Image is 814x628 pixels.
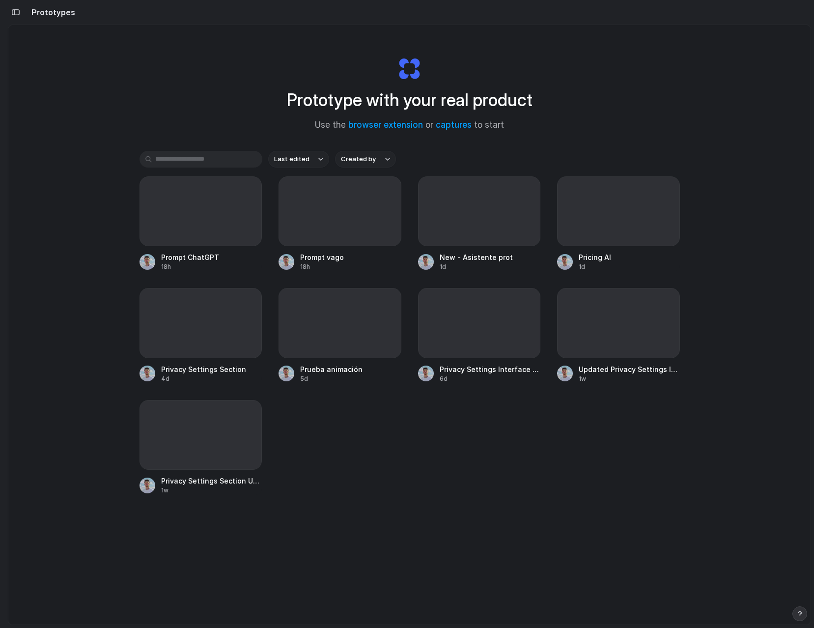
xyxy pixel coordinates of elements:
div: 1d [579,262,680,271]
div: 1w [579,374,680,383]
div: 6d [440,374,541,383]
span: Prueba animación [300,364,401,374]
span: Prompt vago [300,252,401,262]
div: 18h [300,262,401,271]
a: Privacy Settings Interface Update6d [418,288,541,383]
div: 1d [440,262,541,271]
h2: Prototypes [28,6,75,18]
span: Prompt ChatGPT [161,252,262,262]
a: captures [436,120,472,130]
a: New - Asistente prot1d [418,176,541,271]
div: 18h [161,262,262,271]
a: Updated Privacy Settings Interface1w [557,288,680,383]
div: 1w [161,486,262,495]
a: browser extension [348,120,423,130]
div: 4d [161,374,262,383]
a: Pricing AI1d [557,176,680,271]
a: Privacy Settings Section Update1w [140,400,262,495]
a: Prueba animación5d [279,288,401,383]
span: Privacy Settings Section Update [161,476,262,486]
span: Privacy Settings Interface Update [440,364,541,374]
a: Prompt ChatGPT18h [140,176,262,271]
span: Pricing AI [579,252,680,262]
span: Updated Privacy Settings Interface [579,364,680,374]
span: Use the or to start [315,119,504,132]
button: Created by [335,151,396,168]
h1: Prototype with your real product [287,87,533,113]
span: Privacy Settings Section [161,364,262,374]
span: New - Asistente prot [440,252,541,262]
a: Prompt vago18h [279,176,401,271]
button: Last edited [268,151,329,168]
span: Last edited [274,154,309,164]
div: 5d [300,374,401,383]
span: Created by [341,154,376,164]
a: Privacy Settings Section4d [140,288,262,383]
